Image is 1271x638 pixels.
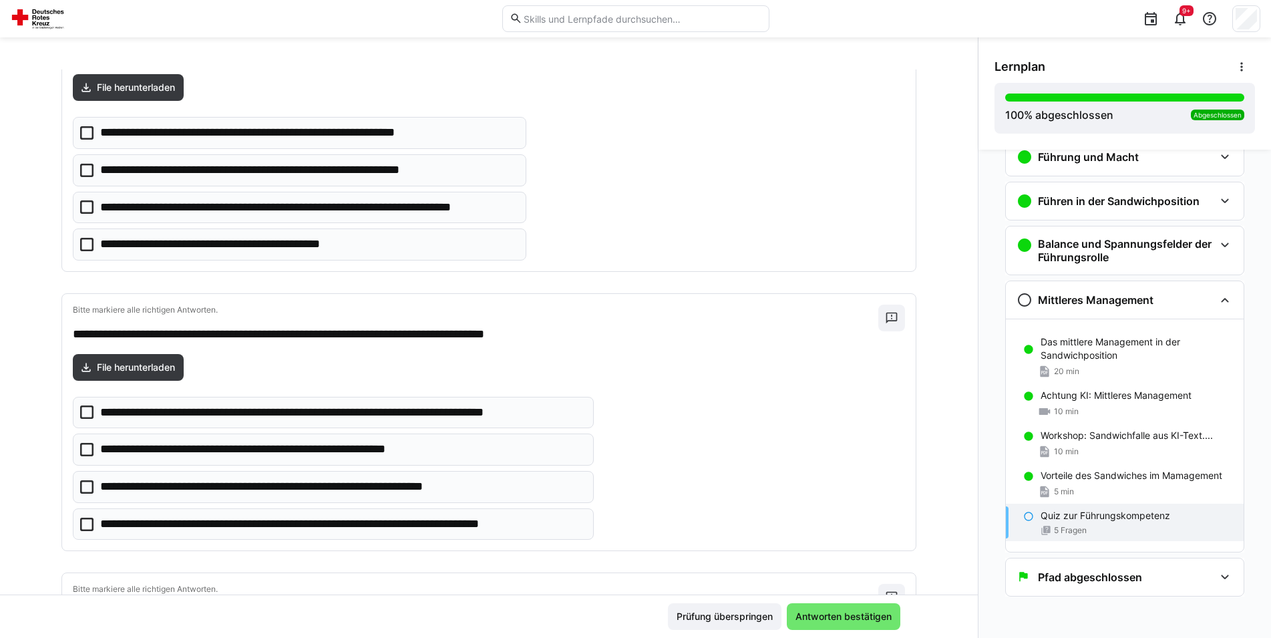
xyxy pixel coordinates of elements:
span: Prüfung überspringen [675,610,775,623]
span: 10 min [1054,406,1079,417]
h3: Pfad abgeschlossen [1038,571,1142,584]
p: Quiz zur Führungskompetenz [1041,509,1170,522]
h3: Führen in der Sandwichposition [1038,194,1200,208]
span: 5 Fragen [1054,525,1087,536]
button: Antworten bestätigen [787,603,900,630]
p: Workshop: Sandwichfalle aus KI-Text.... [1041,429,1213,442]
span: Abgeschlossen [1194,111,1242,119]
span: 9+ [1182,7,1191,15]
span: 20 min [1054,366,1079,377]
h3: Balance und Spannungsfelder der Führungsrolle [1038,237,1214,264]
input: Skills und Lernpfade durchsuchen… [522,13,761,25]
span: File herunterladen [95,361,177,374]
span: 5 min [1054,486,1074,497]
span: 100 [1005,108,1024,122]
span: Lernplan [994,59,1045,74]
span: File herunterladen [95,81,177,94]
p: Das mittlere Management in der Sandwichposition [1041,335,1233,362]
div: % abgeschlossen [1005,107,1113,123]
span: Antworten bestätigen [793,610,894,623]
h3: Mittleres Management [1038,293,1153,307]
a: File herunterladen [73,354,184,381]
a: File herunterladen [73,74,184,101]
span: 10 min [1054,446,1079,457]
p: Achtung KI: Mittleres Management [1041,389,1192,402]
p: Bitte markiere alle richtigen Antworten. [73,584,878,595]
p: Vorteile des Sandwiches im Mamagement [1041,469,1222,482]
button: Prüfung überspringen [668,603,781,630]
p: Bitte markiere alle richtigen Antworten. [73,305,878,315]
h3: Führung und Macht [1038,150,1139,164]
